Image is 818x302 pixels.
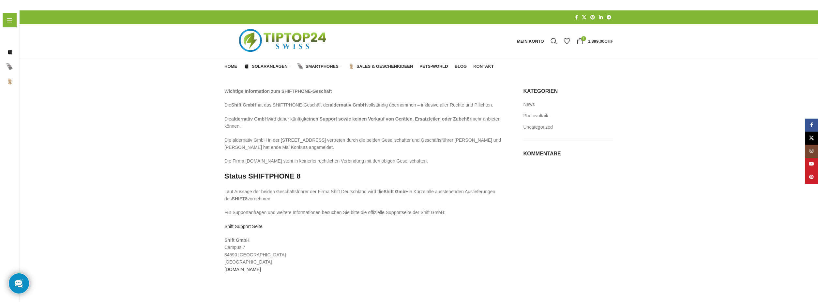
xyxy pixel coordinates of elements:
a: Suche [547,35,560,48]
p: Die hat das SHIFTPHONE-Geschäft der vollständig übernommen – inklusive aller Rechte und Pflichten. [224,101,514,108]
bdi: 1.899,00 [588,39,613,44]
strong: keinen Support sowie keinen Verkauf von Geräten, Ersatzteilen oder Zubehör [304,116,471,122]
strong: aldernativ GmbH [231,116,268,122]
span: CHF [604,39,613,44]
img: Smartphones [297,64,303,69]
p: Für Supportanfragen und weitere Informationen besuchen Sie bitte die offizielle Supportseite der ... [224,209,514,216]
a: Pets-World [419,60,448,73]
strong: Shift GmbH [231,102,256,108]
p: Laut Aussage der beiden Geschäftsführer der Firma Shift Deutschland wird die in Kürze alle ausste... [224,188,514,203]
h5: Kommentare [523,150,613,157]
img: Solaranlagen [244,64,250,69]
a: Facebook Social Link [805,119,818,132]
span: Mein Konto [517,39,544,43]
div: Meine Wunschliste [560,35,573,48]
div: Hauptnavigation [221,60,497,73]
strong: Shift GmbH [384,189,409,194]
strong: aldernativ GmbH [330,102,366,108]
a: Pinterest Social Link [805,171,818,184]
a: Smartphones [297,60,342,73]
span: Kontakt [473,64,494,69]
a: YouTube Social Link [805,158,818,171]
span: Solaranlagen [252,64,288,69]
a: 1 1.899,00CHF [573,35,616,48]
p: Die wird daher künftig mehr anbieten können. [224,115,514,130]
span: Smartphones [306,64,339,69]
a: Telegram Social Link [605,13,613,22]
p: Die aldernativ GmbH in der [STREET_ADDRESS] vertreten durch die beiden Gesellschafter und Geschäf... [224,137,514,151]
a: Photovoltaik [523,113,549,119]
a: [DOMAIN_NAME] [224,267,261,272]
a: News [523,101,536,108]
h3: Status SHIFTPHONE 8 [224,171,514,181]
strong: SHIFT8 [232,196,248,201]
span: 1 [581,36,586,41]
a: Shift Support Seite [224,224,263,229]
a: X Social Link [805,132,818,145]
a: Solaranlagen [244,60,291,73]
p: Campus 7 34590 [GEOGRAPHIC_DATA] [GEOGRAPHIC_DATA] [224,237,514,273]
a: Facebook Social Link [573,13,580,22]
a: Instagram Social Link [805,145,818,158]
span: Sales & Geschenkideen [356,64,413,69]
h5: Kategorien [523,88,613,95]
a: Kontakt [473,60,494,73]
span: Blog [455,64,467,69]
a: LinkedIn Social Link [597,13,605,22]
img: Sales & Geschenkideen [348,64,354,69]
a: Home [224,60,237,73]
span: Pets-World [419,64,448,69]
a: X Social Link [580,13,588,22]
span: Home [224,64,237,69]
strong: Shift GmbH [224,237,250,243]
a: Sales & Geschenkideen [348,60,413,73]
strong: Wichtige Information zum SHIFTPHONE-Geschäft [224,89,332,94]
a: Logo der Website [224,38,343,43]
a: Mein Konto [514,35,547,48]
a: Uncategorized [523,124,553,131]
a: Blog [455,60,467,73]
a: Pinterest Social Link [588,13,597,22]
p: Die Firma [DOMAIN_NAME] steht in keinerlei rechtlichen Verbindung mit den obigen Gesellschaften. [224,157,514,165]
